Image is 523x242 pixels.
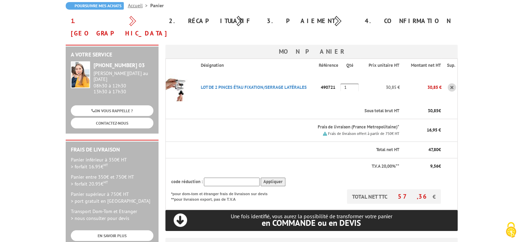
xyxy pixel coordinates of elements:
p: Une fois identifié, vous aurez la possibilité de transformer votre panier [165,213,458,227]
h2: Frais de Livraison [71,147,153,153]
sup: HT [103,180,108,185]
div: 3. Paiement [262,15,360,27]
a: EN SAVOIR PLUS [71,230,153,241]
p: 30,85 € [400,81,442,93]
p: € [405,147,441,153]
p: TOTAL NET TTC € [347,189,441,204]
p: Panier inférieur à 350€ HT [71,156,153,170]
span: > port gratuit en [GEOGRAPHIC_DATA] [71,198,150,204]
th: Sous total brut HT [195,103,400,119]
img: LOT DE 2 PINCES ÉTAU FIXATION/SERRAGE LATéRALES [166,74,193,101]
a: ON VOUS RAPPELLE ? [71,105,153,116]
p: Panier entre 350€ et 750€ HT [71,173,153,187]
p: 490721 [319,81,340,93]
span: > forfait 16.95€ [71,164,108,170]
p: Transport Dom-Tom et Etranger [71,208,153,222]
div: [PERSON_NAME][DATE] au [DATE] [94,71,153,82]
img: widget-service.jpg [71,61,90,88]
p: Total net HT [171,147,399,153]
p: 30,85 € [360,81,400,93]
span: code réduction : [171,179,203,185]
p: Frais de livraison (France Metropolitaine)* [201,124,399,130]
span: 9,56 [430,163,438,169]
sup: HT [103,162,108,167]
div: 4. Confirmation [360,15,458,27]
img: picto.png [323,131,327,136]
p: T.V.A 20,00%** [171,163,399,170]
input: Appliquer [261,178,285,186]
th: Sup. [442,59,457,72]
strong: [PHONE_NUMBER] 03 [94,62,145,69]
p: € [405,108,441,114]
p: Panier supérieur à 750€ HT [71,191,153,204]
img: Cookies (fenêtre modale) [502,221,520,239]
span: 16,95 € [427,127,441,133]
span: 30,85 [428,108,438,114]
li: Panier [150,2,164,9]
button: Cookies (fenêtre modale) [499,219,523,242]
span: > nous consulter pour devis [71,215,129,221]
div: 2. Récapitulatif [164,15,262,27]
a: CONTACTEZ-NOUS [71,118,153,128]
p: Montant net HT [405,62,441,69]
h3: Mon panier [165,45,458,59]
h2: A votre service [71,52,153,58]
a: Poursuivre mes achats [66,2,124,10]
span: 47,80 [428,147,438,152]
a: LOT DE 2 PINCES ÉTAU FIXATION/SERRAGE LATéRALES [201,84,307,90]
p: € [405,163,441,170]
p: *pour dom-tom et étranger frais de livraison sur devis **pour livraison export, pas de T.V.A [171,189,274,202]
th: Qté [340,59,360,72]
a: Accueil [128,2,150,9]
p: Prix unitaire HT [366,62,399,69]
small: Frais de livraison offert à partir de 750€ HT [328,131,399,136]
span: > forfait 20.95€ [71,181,108,187]
p: Référence [319,62,340,69]
span: 57,36 [398,192,433,200]
th: Désignation [195,59,319,72]
div: 08h30 à 12h30 13h30 à 17h30 [94,71,153,94]
div: 1. [GEOGRAPHIC_DATA] [66,15,164,40]
span: en COMMANDE ou en DEVIS [262,218,361,228]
